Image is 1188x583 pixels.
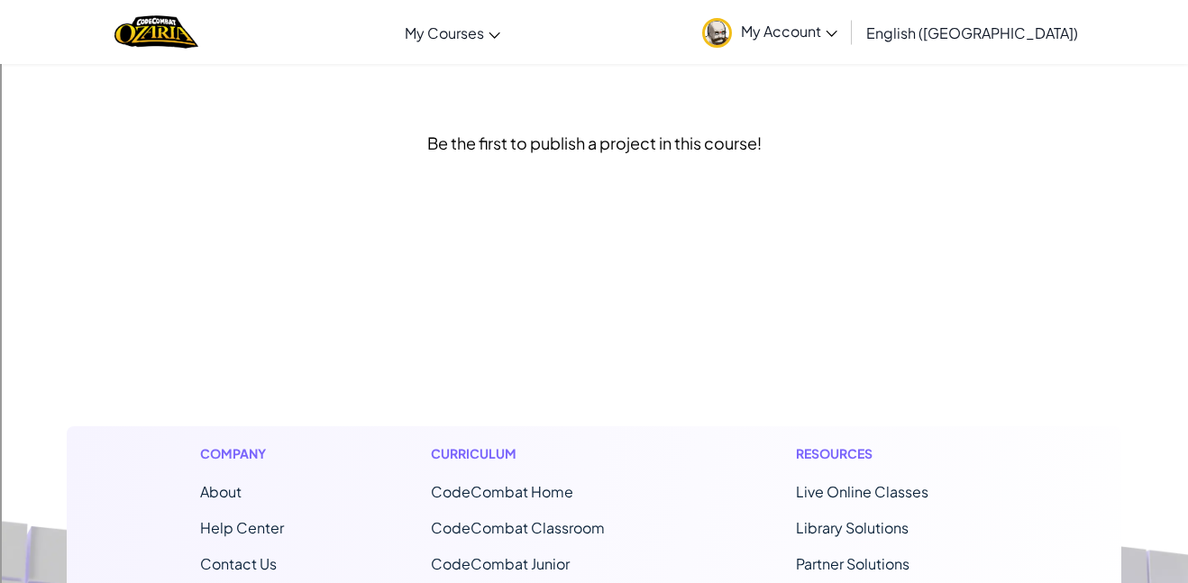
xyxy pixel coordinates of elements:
[114,14,198,50] a: Ozaria by CodeCombat logo
[396,8,509,57] a: My Courses
[405,23,484,42] span: My Courses
[114,14,198,50] img: Home
[857,8,1087,57] a: English ([GEOGRAPHIC_DATA])
[693,4,846,60] a: My Account
[741,22,837,41] span: My Account
[866,23,1078,42] span: English ([GEOGRAPHIC_DATA])
[702,18,732,48] img: avatar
